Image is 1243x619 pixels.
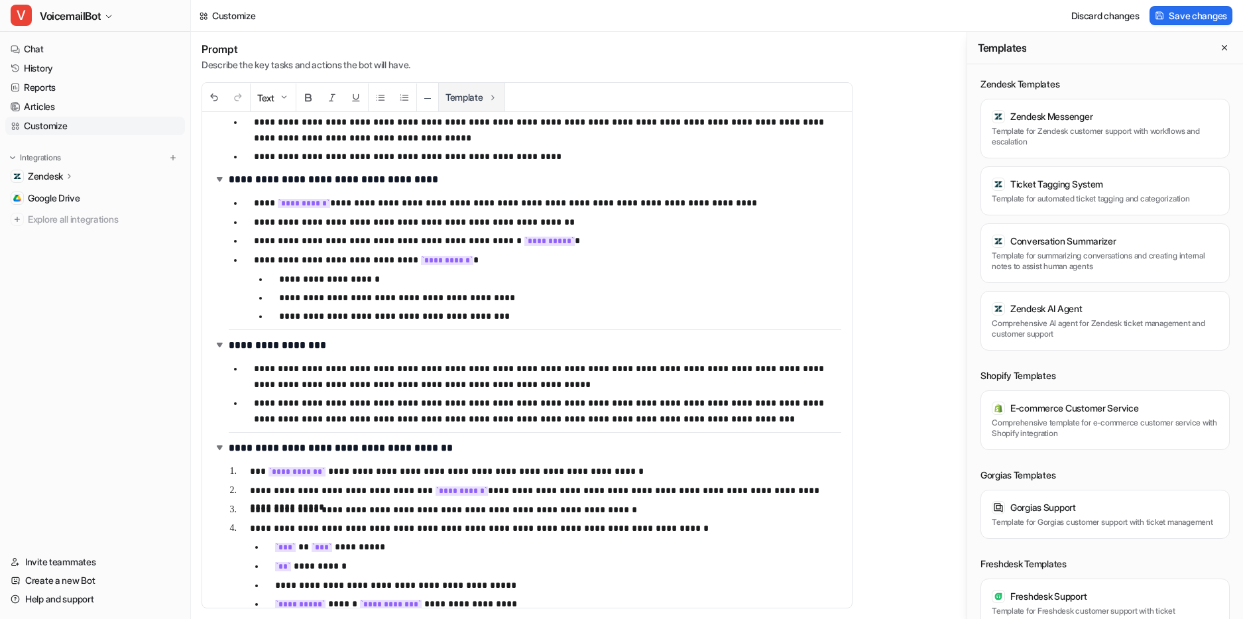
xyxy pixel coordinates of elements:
[28,192,80,205] span: Google Drive
[5,151,65,164] button: Integrations
[992,251,1218,272] p: Template for summarizing conversations and creating internal notes to assist human agents
[1010,590,1087,603] h3: Freshdesk Support
[5,97,185,116] a: Articles
[980,78,1230,91] h3: Zendesk Templates
[1010,302,1083,315] h3: Zendesk AI Agent
[5,40,185,58] a: Chat
[980,166,1230,215] button: template iconTicket Tagging SystemTemplate for automated ticket tagging and categorization
[994,237,1003,246] img: template icon
[1010,178,1103,191] h3: Ticket Tagging System
[5,59,185,78] a: History
[1150,6,1232,25] button: Save changes
[980,469,1230,482] h3: Gorgias Templates
[212,9,255,23] div: Customize
[1010,402,1138,415] h3: E-commerce Customer Service
[992,126,1218,147] p: Template for Zendesk customer support with workflows and escalation
[5,78,185,97] a: Reports
[994,404,1003,413] img: template icon
[980,291,1230,351] button: template iconZendesk AI AgentComprehensive AI agent for Zendesk ticket management and customer su...
[992,418,1218,439] p: Comprehensive template for e-commerce customer service with Shopify integration
[1066,6,1145,25] button: Discard changes
[5,189,185,207] a: Google DriveGoogle Drive
[5,590,185,608] a: Help and support
[994,304,1003,313] img: template icon
[1010,110,1093,123] h3: Zendesk Messenger
[980,223,1230,283] button: template iconConversation SummarizerTemplate for summarizing conversations and creating internal ...
[978,41,1026,54] h2: Templates
[28,209,180,230] span: Explore all integrations
[28,170,63,183] p: Zendesk
[20,152,61,163] p: Integrations
[994,592,1003,601] img: template icon
[11,5,32,26] span: V
[992,194,1218,204] p: Template for automated ticket tagging and categorization
[980,369,1230,382] h3: Shopify Templates
[980,99,1230,158] button: template iconZendesk MessengerTemplate for Zendesk customer support with workflows and escalation
[8,153,17,162] img: expand menu
[1010,501,1076,514] h3: Gorgias Support
[40,7,101,25] span: VoicemailBot
[980,390,1230,450] button: template iconE-commerce Customer ServiceComprehensive template for e-commerce customer service wi...
[13,172,21,180] img: Zendesk
[1169,9,1227,23] span: Save changes
[168,153,178,162] img: menu_add.svg
[994,112,1003,121] img: template icon
[5,553,185,571] a: Invite teammates
[5,117,185,135] a: Customize
[994,180,1003,189] img: template icon
[13,194,21,202] img: Google Drive
[994,503,1003,512] img: template icon
[5,571,185,590] a: Create a new Bot
[980,490,1230,539] button: template iconGorgias SupportTemplate for Gorgias customer support with ticket management
[11,213,24,226] img: explore all integrations
[1216,40,1232,56] button: Close flyout
[5,210,185,229] a: Explore all integrations
[992,517,1218,528] p: Template for Gorgias customer support with ticket management
[992,318,1218,339] p: Comprehensive AI agent for Zendesk ticket management and customer support
[1010,235,1116,248] h3: Conversation Summarizer
[980,557,1230,571] h3: Freshdesk Templates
